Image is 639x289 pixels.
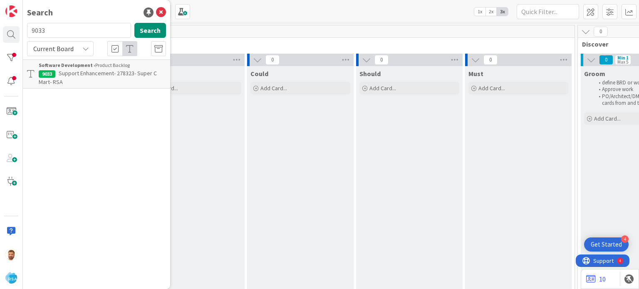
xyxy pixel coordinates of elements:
[359,69,381,78] span: Should
[260,84,287,92] span: Add Card...
[599,55,613,65] span: 0
[5,5,17,17] img: Visit kanbanzone.com
[250,69,268,78] span: Could
[134,23,166,38] button: Search
[594,27,608,37] span: 0
[584,237,629,252] div: Open Get Started checklist, remaining modules: 4
[39,62,95,68] b: Software Development ›
[39,62,166,69] div: Product Backlog
[478,84,505,92] span: Add Card...
[617,60,628,64] div: Max 5
[43,3,45,10] div: 4
[584,69,605,78] span: Groom
[27,6,53,19] div: Search
[33,44,74,53] span: Current Board
[497,7,508,16] span: 3x
[30,40,564,48] span: Product Backlog
[586,274,606,284] a: 10
[485,7,497,16] span: 2x
[27,23,131,38] input: Search for title...
[483,55,498,65] span: 0
[517,4,579,19] input: Quick Filter...
[5,249,17,260] img: AS
[591,240,622,249] div: Get Started
[39,69,157,86] span: Support Enhancement- 278323- Super C Mart- RSA
[617,56,629,60] div: Min 1
[23,59,170,89] a: Software Development ›Product Backlog9033Support Enhancement- 278323- Super C Mart- RSA
[5,272,17,284] img: avatar
[621,235,629,243] div: 4
[474,7,485,16] span: 1x
[374,55,389,65] span: 0
[594,115,621,122] span: Add Card...
[17,1,38,11] span: Support
[265,55,280,65] span: 0
[39,70,55,78] div: 9033
[468,69,483,78] span: Must
[369,84,396,92] span: Add Card...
